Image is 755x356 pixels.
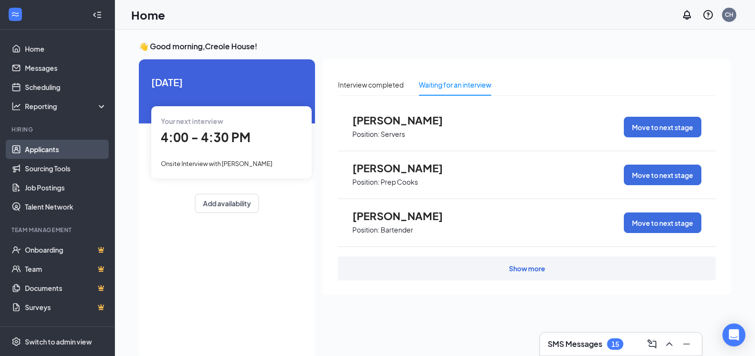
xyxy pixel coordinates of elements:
svg: ComposeMessage [646,338,658,350]
a: DocumentsCrown [25,278,107,298]
p: Prep Cooks [381,178,418,187]
svg: Notifications [681,9,693,21]
a: Messages [25,58,107,78]
a: OnboardingCrown [25,240,107,259]
span: 4:00 - 4:30 PM [161,129,250,145]
div: Hiring [11,125,105,133]
span: [PERSON_NAME] [352,162,458,174]
a: Sourcing Tools [25,159,107,178]
svg: Settings [11,337,21,346]
button: ChevronUp [662,336,677,352]
div: Waiting for an interview [419,79,491,90]
button: Move to next stage [624,212,701,233]
svg: Collapse [92,10,102,20]
div: Open Intercom Messenger [722,323,745,346]
h1: Home [131,7,165,23]
a: Home [25,39,107,58]
span: [PERSON_NAME] [352,114,458,126]
button: Add availability [195,194,259,213]
h3: SMS Messages [548,339,602,349]
svg: Analysis [11,101,21,111]
a: Scheduling [25,78,107,97]
svg: QuestionInfo [702,9,714,21]
button: Minimize [679,336,694,352]
a: Talent Network [25,197,107,216]
div: Team Management [11,226,105,234]
span: Your next interview [161,117,223,125]
svg: Minimize [681,338,692,350]
div: Switch to admin view [25,337,92,346]
p: Position: [352,130,380,139]
svg: WorkstreamLogo [11,10,20,19]
p: Position: [352,225,380,234]
a: Job Postings [25,178,107,197]
div: CH [725,11,733,19]
h3: 👋 Good morning, Creole House ! [139,41,731,52]
p: Servers [381,130,405,139]
button: Move to next stage [624,117,701,137]
a: Applicants [25,140,107,159]
p: Bartender [381,225,413,234]
span: [PERSON_NAME] [352,210,458,222]
a: TeamCrown [25,259,107,278]
div: 15 [611,340,619,348]
span: [DATE] [151,75,303,89]
div: Show more [509,264,545,273]
div: Interview completed [338,79,404,90]
p: Position: [352,178,380,187]
button: Move to next stage [624,165,701,185]
div: Reporting [25,101,107,111]
a: SurveysCrown [25,298,107,317]
button: ComposeMessage [644,336,660,352]
span: Onsite Interview with [PERSON_NAME] [161,160,272,167]
svg: ChevronUp [664,338,675,350]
